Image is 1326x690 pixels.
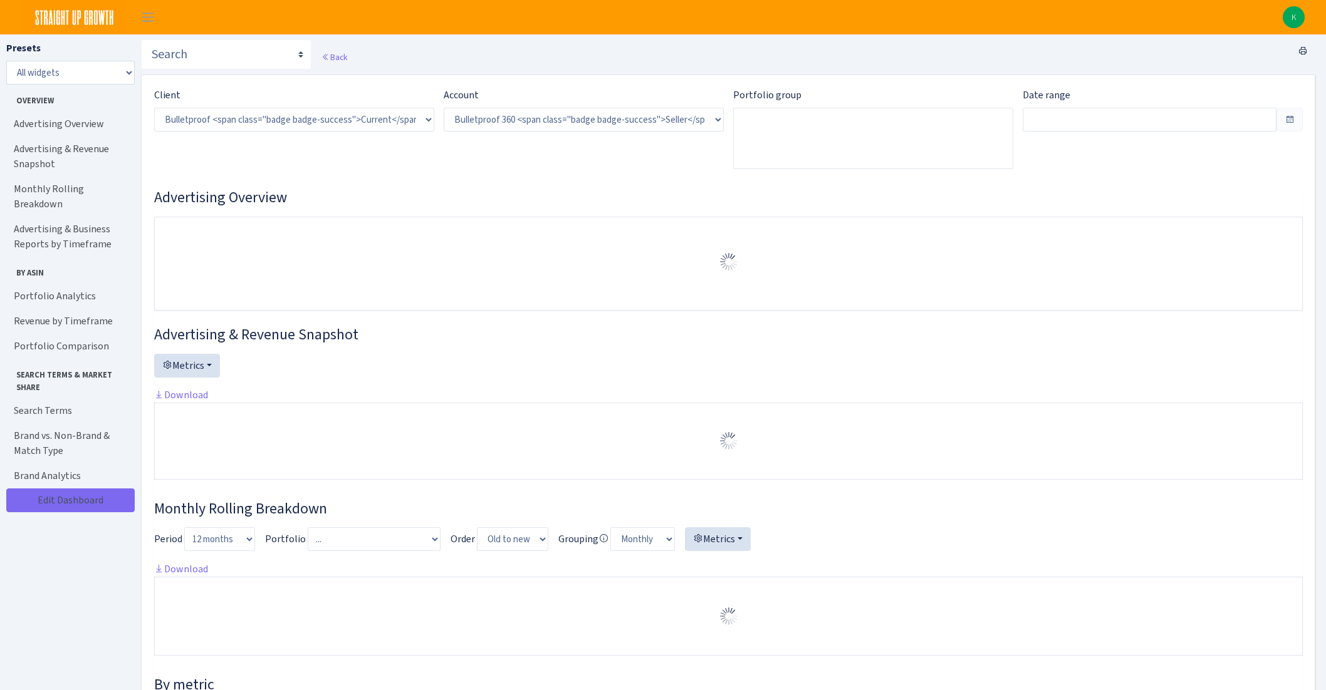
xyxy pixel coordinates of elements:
[154,326,1303,344] h3: Widget #2
[265,532,306,547] label: Portfolio
[719,252,739,272] img: Preloader
[132,7,164,28] button: Toggle navigation
[7,364,131,393] span: Search Terms & Market Share
[685,527,751,551] button: Metrics
[154,532,182,547] label: Period
[6,309,132,334] a: Revenue by Timeframe
[154,354,220,378] button: Metrics
[1283,6,1305,28] a: K
[7,90,131,106] span: Overview
[6,423,132,463] a: Brand vs. Non-Brand & Match Type
[451,532,475,547] label: Order
[719,431,739,451] img: Preloader
[6,177,132,217] a: Monthly Rolling Breakdown
[6,284,132,309] a: Portfolio Analytics
[444,88,479,103] label: Account
[6,41,41,56] label: Presets
[1283,6,1305,28] img: Kenzie Smith
[558,532,608,547] label: Grouping
[154,562,208,575] a: Download
[6,488,135,512] a: Edit Dashboard
[444,108,724,131] select: )
[154,388,208,401] a: Download
[719,606,739,626] img: Preloader
[154,188,1303,207] h3: Widget #1
[1023,88,1070,103] label: Date range
[6,334,132,359] a: Portfolio Comparison
[598,533,608,543] i: Avg. daily only for these metrics:<br> Sessions<br> Units<br> Revenue<br> Spend<br> Ad Sales<br> ...
[6,111,132,136] a: Advertising Overview
[6,398,132,423] a: Search Terms
[154,88,180,103] label: Client
[154,500,1303,518] h3: Widget #38
[6,217,132,257] a: Advertising & Business Reports by Timeframe
[321,51,347,63] a: Back
[7,262,131,279] span: By ASIN
[733,88,801,103] label: Portfolio group
[6,136,132,177] a: Advertising & Revenue Snapshot
[6,463,132,488] a: Brand Analytics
